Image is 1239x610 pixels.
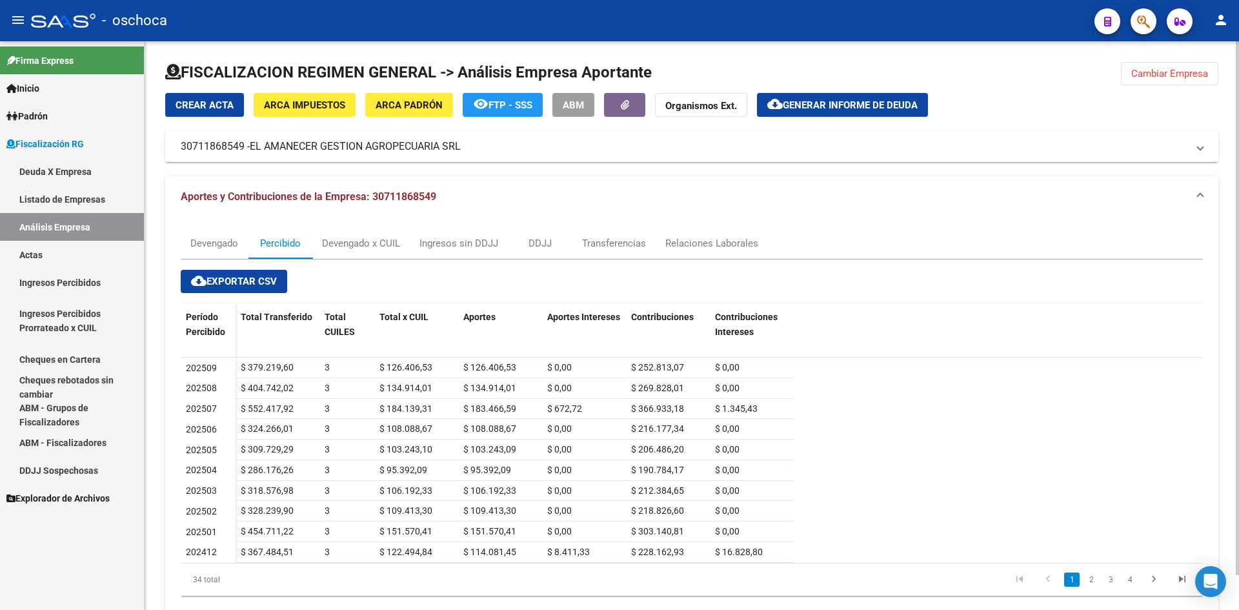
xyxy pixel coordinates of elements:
span: 202508 [186,383,217,393]
span: $ 216.177,34 [631,423,684,434]
div: Open Intercom Messenger [1195,566,1226,597]
span: $ 109.413,30 [379,505,432,516]
span: $ 183.466,59 [463,403,516,414]
span: $ 134.914,01 [379,383,432,393]
div: Devengado [190,236,238,250]
span: $ 95.392,09 [463,465,511,475]
span: 202506 [186,424,217,434]
datatable-header-cell: Período Percibido [181,303,236,358]
span: $ 95.392,09 [379,465,427,475]
span: $ 0,00 [547,526,572,536]
span: $ 151.570,41 [463,526,516,536]
datatable-header-cell: Contribuciones Intereses [710,303,794,358]
span: $ 404.742,02 [241,383,294,393]
span: $ 303.140,81 [631,526,684,536]
a: go to previous page [1036,573,1060,587]
li: page 2 [1082,569,1101,591]
span: Exportar CSV [191,276,277,287]
span: 3 [325,423,330,434]
button: Generar informe de deuda [757,93,928,117]
span: 3 [325,362,330,372]
span: $ 8.411,33 [547,547,590,557]
span: Aportes Intereses [547,312,620,322]
span: ABM [563,99,584,111]
span: $ 184.139,31 [379,403,432,414]
span: $ 106.192,33 [379,485,432,496]
span: $ 126.406,53 [379,362,432,372]
span: $ 106.192,33 [463,485,516,496]
span: 202501 [186,527,217,537]
span: 3 [325,444,330,454]
strong: Organismos Ext. [665,100,737,112]
span: $ 103.243,10 [379,444,432,454]
span: ARCA Impuestos [264,99,345,111]
span: 202502 [186,506,217,516]
datatable-header-cell: Total CUILES [319,303,374,358]
span: 3 [325,526,330,536]
span: $ 151.570,41 [379,526,432,536]
button: ARCA Impuestos [254,93,356,117]
span: Crear Acta [176,99,234,111]
span: $ 228.162,93 [631,547,684,557]
span: Período Percibido [186,312,225,337]
span: ARCA Padrón [376,99,443,111]
span: Fiscalización RG [6,137,84,151]
span: 3 [325,505,330,516]
span: $ 552.417,92 [241,403,294,414]
span: $ 328.239,90 [241,505,294,516]
li: page 4 [1120,569,1140,591]
span: $ 1.345,43 [715,403,758,414]
span: 202509 [186,363,217,373]
span: $ 108.088,67 [379,423,432,434]
span: Firma Express [6,54,74,68]
span: $ 0,00 [715,465,740,475]
a: go to next page [1142,573,1166,587]
mat-icon: menu [10,12,26,28]
datatable-header-cell: Aportes [458,303,542,358]
span: $ 212.384,65 [631,485,684,496]
span: $ 367.484,51 [241,547,294,557]
span: Cambiar Empresa [1131,68,1208,79]
span: 3 [325,547,330,557]
span: $ 252.813,07 [631,362,684,372]
span: $ 366.933,18 [631,403,684,414]
span: $ 103.243,09 [463,444,516,454]
span: - oschoca [102,6,167,35]
mat-icon: cloud_download [191,273,206,289]
button: ABM [552,93,594,117]
span: FTP - SSS [489,99,532,111]
li: page 3 [1101,569,1120,591]
span: $ 122.494,84 [379,547,432,557]
button: Organismos Ext. [655,93,747,117]
span: Explorador de Archivos [6,491,110,505]
span: 202505 [186,445,217,455]
span: Contribuciones [631,312,694,322]
span: Padrón [6,109,48,123]
span: $ 324.266,01 [241,423,294,434]
span: $ 0,00 [715,362,740,372]
span: $ 672,72 [547,403,582,414]
span: $ 126.406,53 [463,362,516,372]
span: $ 0,00 [547,505,572,516]
button: Exportar CSV [181,270,287,293]
span: Total x CUIL [379,312,428,322]
span: $ 206.486,20 [631,444,684,454]
span: $ 0,00 [547,362,572,372]
span: 3 [325,403,330,414]
span: $ 0,00 [547,465,572,475]
span: $ 0,00 [715,526,740,536]
div: 34 total [181,564,383,596]
span: Generar informe de deuda [783,99,918,111]
span: Contribuciones Intereses [715,312,778,337]
span: 3 [325,383,330,393]
button: Cambiar Empresa [1121,62,1218,85]
span: Total Transferido [241,312,312,322]
a: go to last page [1170,573,1194,587]
datatable-header-cell: Contribuciones [626,303,710,358]
span: Total CUILES [325,312,355,337]
span: $ 109.413,30 [463,505,516,516]
span: $ 269.828,01 [631,383,684,393]
a: go to first page [1007,573,1032,587]
span: Aportes [463,312,496,322]
span: $ 0,00 [715,423,740,434]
